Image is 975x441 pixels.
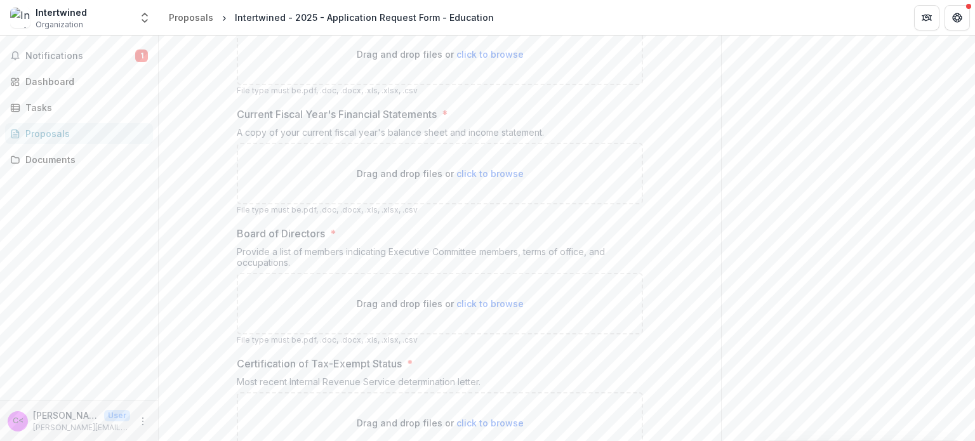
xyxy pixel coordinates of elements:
div: Cheronda Bryan <cheronda.bryan@liveintertwined.org> [13,417,23,425]
p: Board of Directors [237,226,325,241]
p: Drag and drop files or [357,167,524,180]
span: Notifications [25,51,135,62]
button: Partners [914,5,939,30]
p: [PERSON_NAME] <[PERSON_NAME][EMAIL_ADDRESS][PERSON_NAME][DOMAIN_NAME]> [33,409,99,422]
div: Tasks [25,101,143,114]
a: Tasks [5,97,153,118]
a: Proposals [164,8,218,27]
p: File type must be .pdf, .doc, .docx, .xls, .xlsx, .csv [237,85,643,96]
p: Drag and drop files or [357,48,524,61]
div: A copy of your current fiscal year's balance sheet and income statement. [237,127,643,143]
div: Dashboard [25,75,143,88]
span: Organization [36,19,83,30]
div: Documents [25,153,143,166]
div: Proposals [25,127,143,140]
span: click to browse [456,418,524,428]
p: Drag and drop files or [357,297,524,310]
div: Provide a list of members indicating Executive Committee members, terms of office, and occupations. [237,246,643,273]
nav: breadcrumb [164,8,499,27]
div: Intertwined - 2025 - Application Request Form - Education [235,11,494,24]
p: Current Fiscal Year's Financial Statements [237,107,437,122]
p: [PERSON_NAME][EMAIL_ADDRESS][PERSON_NAME][DOMAIN_NAME] [33,422,130,433]
p: Certification of Tax-Exempt Status [237,356,402,371]
p: Drag and drop files or [357,416,524,430]
button: Get Help [945,5,970,30]
div: Most recent Internal Revenue Service determination letter. [237,376,643,392]
p: File type must be .pdf, .doc, .docx, .xls, .xlsx, .csv [237,334,643,346]
button: More [135,414,150,429]
button: Notifications1 [5,46,153,66]
span: click to browse [456,49,524,60]
p: File type must be .pdf, .doc, .docx, .xls, .xlsx, .csv [237,204,643,216]
a: Dashboard [5,71,153,92]
span: 1 [135,49,148,62]
a: Documents [5,149,153,170]
div: Proposals [169,11,213,24]
span: click to browse [456,298,524,309]
img: Intertwined [10,8,30,28]
div: Intertwined [36,6,87,19]
span: click to browse [456,168,524,179]
button: Open entity switcher [136,5,154,30]
a: Proposals [5,123,153,144]
p: User [104,410,130,421]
